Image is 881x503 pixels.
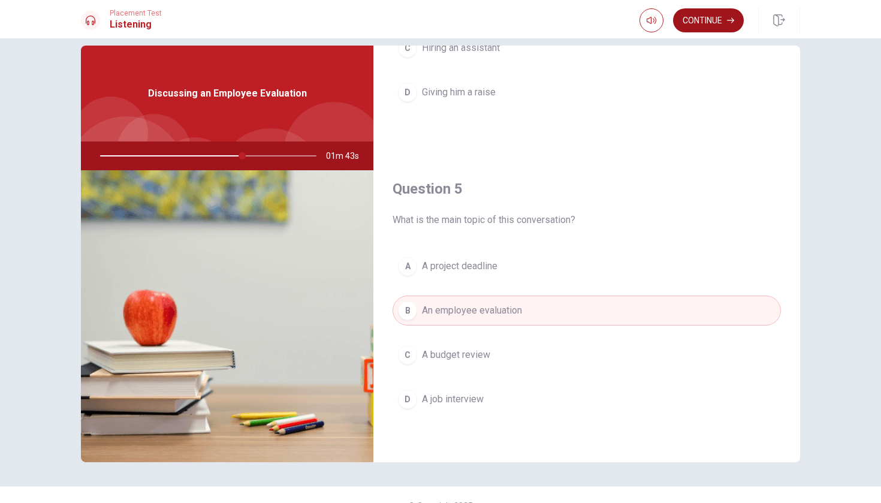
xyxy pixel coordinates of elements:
[422,85,496,100] span: Giving him a raise
[148,86,307,101] span: Discussing an Employee Evaluation
[393,213,781,227] span: What is the main topic of this conversation?
[398,38,417,58] div: C
[110,9,162,17] span: Placement Test
[422,303,522,318] span: An employee evaluation
[673,8,744,32] button: Continue
[398,301,417,320] div: B
[393,340,781,370] button: CA budget review
[398,83,417,102] div: D
[393,251,781,281] button: AA project deadline
[422,259,497,273] span: A project deadline
[326,141,369,170] span: 01m 43s
[393,296,781,326] button: BAn employee evaluation
[422,348,490,362] span: A budget review
[393,384,781,414] button: DA job interview
[110,17,162,32] h1: Listening
[398,390,417,409] div: D
[422,41,500,55] span: Hiring an assistant
[81,170,373,462] img: Discussing an Employee Evaluation
[422,392,484,406] span: A job interview
[398,257,417,276] div: A
[393,179,781,198] h4: Question 5
[393,77,781,107] button: DGiving him a raise
[393,33,781,63] button: CHiring an assistant
[398,345,417,365] div: C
